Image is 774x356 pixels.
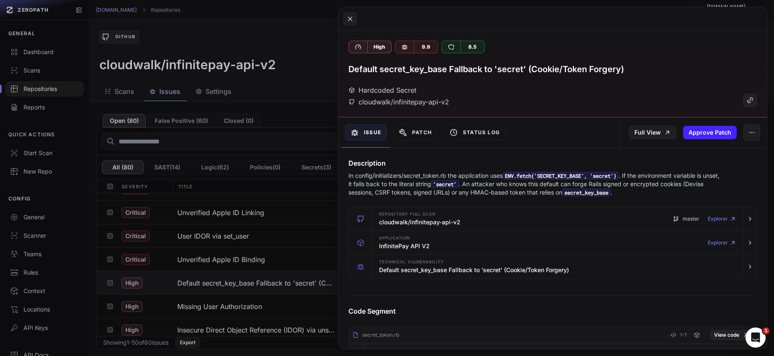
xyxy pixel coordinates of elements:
[763,327,769,334] span: 1
[710,330,753,340] a: View code
[348,172,724,197] p: In config/initializers/secret_token.rb the application uses . If the environment variable is unse...
[349,207,756,231] button: Repository Full scan cloudwalk/infinitepay-api-v2 master Explorer
[562,189,610,196] code: secret_key_base
[444,125,505,140] button: Status Log
[349,255,756,278] button: Technical Vulnerability Default secret_key_base Fallback to 'secret' (Cookie/Token Forgery)
[348,97,449,107] div: cloudwalk/infinitepay-api-v2
[683,126,737,139] button: Approve Patch
[345,125,387,140] button: Issue
[503,172,618,179] code: ENV.fetch('SECRET_KEY_BASE', 'secret')
[708,210,736,227] a: Explorer
[683,216,699,222] span: master
[352,332,399,338] div: secret_token.rb
[379,242,430,250] h3: InfinitePay API V2
[431,180,459,188] code: 'secret'
[379,218,460,226] h3: cloudwalk/infinitepay-api-v2
[349,231,756,255] button: Application InfinitePay API V2 Explorer
[379,212,436,216] span: Repository Full scan
[348,158,757,168] h4: Description
[379,260,444,264] span: Technical Vulnerability
[680,330,687,340] span: 1-7
[379,236,410,240] span: Application
[379,266,569,274] h3: Default secret_key_base Fallback to 'secret' (Cookie/Token Forgery)
[629,126,676,139] a: Full View
[708,234,736,251] a: Explorer
[393,125,437,140] button: Patch
[348,306,757,316] h4: Code Segment
[745,327,766,348] iframe: Intercom live chat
